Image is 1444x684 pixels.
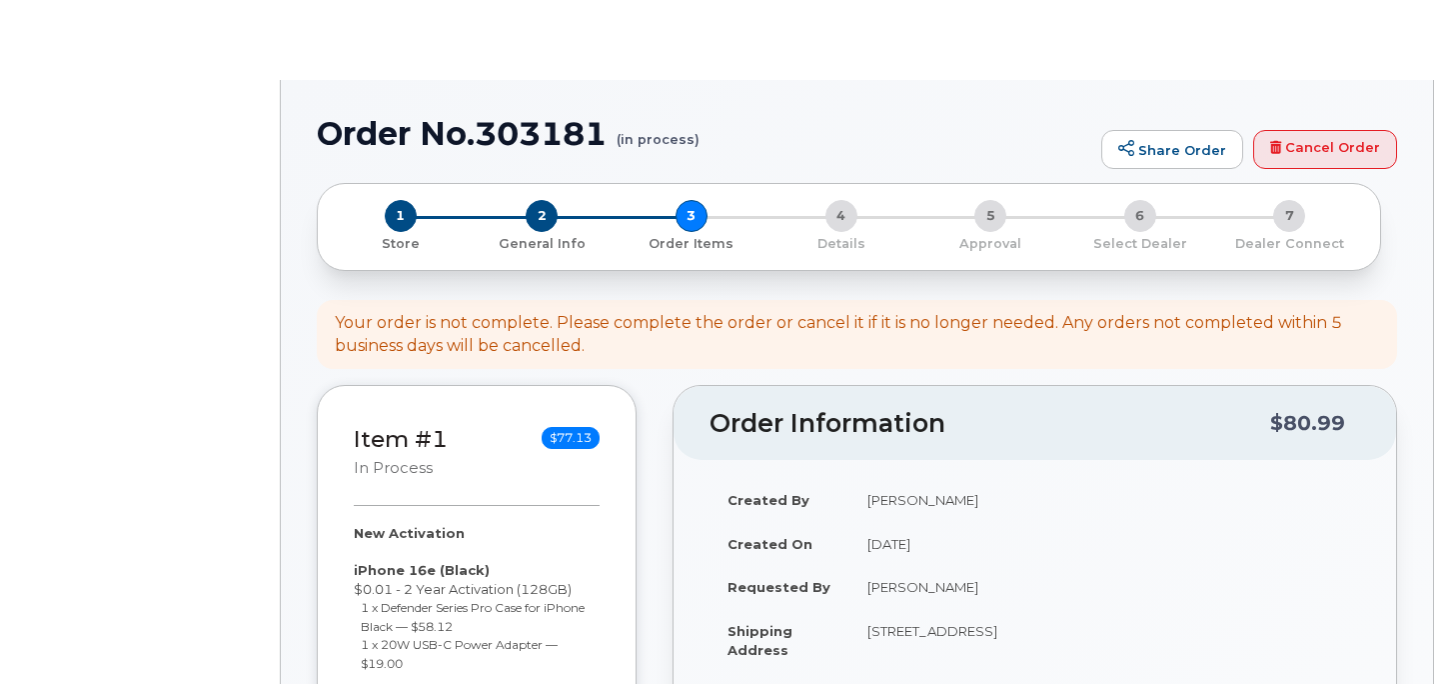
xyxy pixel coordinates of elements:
[727,492,809,508] strong: Created By
[317,116,1091,151] h1: Order No.303181
[1270,404,1345,442] div: $80.99
[727,579,830,595] strong: Requested By
[335,312,1379,358] div: Your order is not complete. Please complete the order or cancel it if it is no longer needed. Any...
[354,562,490,578] strong: iPhone 16e (Black)
[849,522,1360,566] td: [DATE]
[361,637,558,671] small: 1 x 20W USB-C Power Adapter — $19.00
[354,525,465,541] strong: New Activation
[468,232,618,253] a: 2 General Info
[526,200,558,232] span: 2
[727,623,792,658] strong: Shipping Address
[849,565,1360,609] td: [PERSON_NAME]
[617,116,700,147] small: (in process)
[849,478,1360,522] td: [PERSON_NAME]
[542,427,600,449] span: $77.13
[342,235,460,253] p: Store
[849,609,1360,671] td: [STREET_ADDRESS]
[1101,130,1243,170] a: Share Order
[727,536,812,552] strong: Created On
[334,232,468,253] a: 1 Store
[385,200,417,232] span: 1
[361,600,585,634] small: 1 x Defender Series Pro Case for iPhone Black — $58.12
[710,410,1270,438] h2: Order Information
[354,459,433,477] small: in process
[354,425,448,453] a: Item #1
[476,235,610,253] p: General Info
[1253,130,1397,170] a: Cancel Order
